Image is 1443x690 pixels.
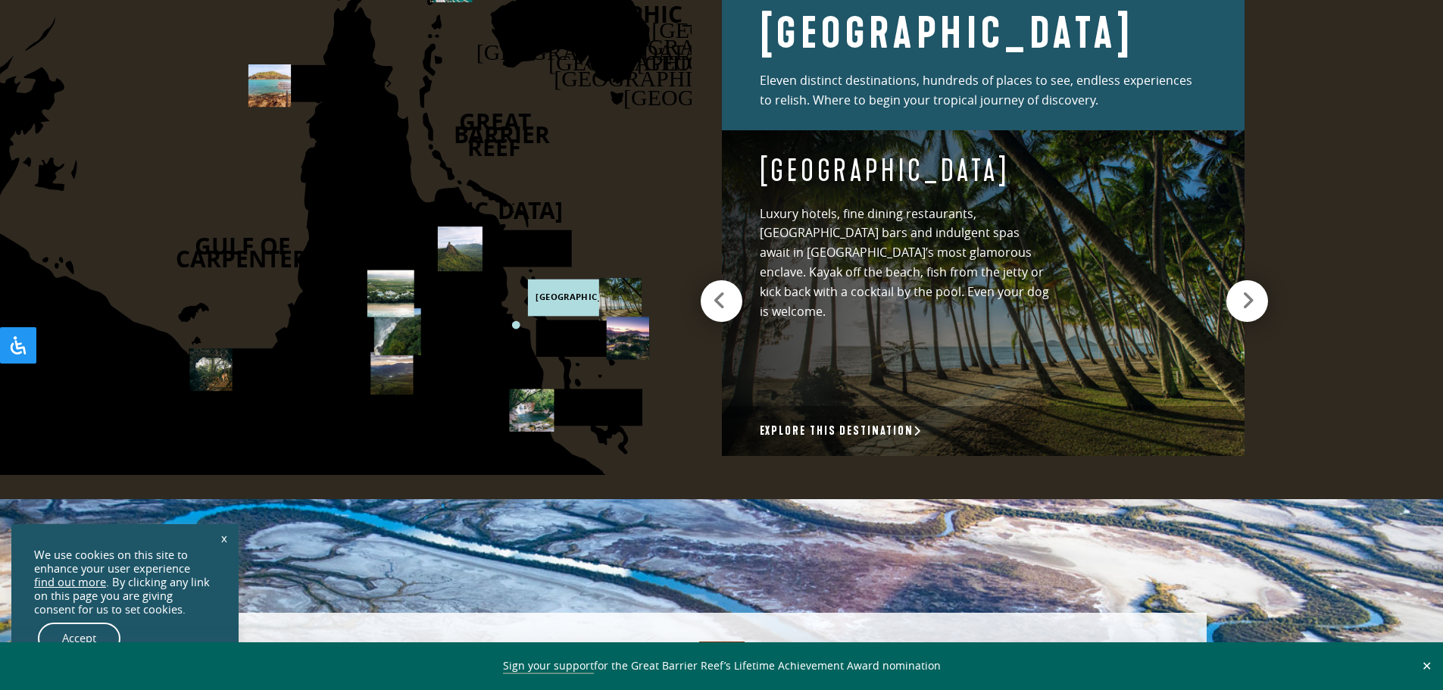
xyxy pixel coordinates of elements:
[760,205,1050,322] p: Luxury hotels, fine dining restaurants, [GEOGRAPHIC_DATA] bars and indulgent spas await in [GEOGR...
[476,39,707,64] text: [GEOGRAPHIC_DATA]
[548,49,780,74] text: [GEOGRAPHIC_DATA]
[760,71,1207,111] p: Eleven distinct destinations, hundreds of places to see, endless experiences to relish. Where to ...
[38,623,120,654] a: Accept
[34,548,216,617] div: We use cookies on this site to enhance your user experience . By clicking any link on this page y...
[1418,659,1435,673] button: Close
[214,521,235,554] a: x
[194,230,289,261] text: GULF OF
[331,195,562,226] text: [GEOGRAPHIC_DATA]
[459,106,531,137] text: GREAT
[9,336,27,354] svg: Open Accessibility Panel
[503,658,594,674] a: Sign your support
[454,119,550,150] text: BARRIER
[330,208,461,239] text: PENINSULA
[554,65,786,90] text: [GEOGRAPHIC_DATA]
[34,576,106,589] a: find out more
[623,85,855,110] text: [GEOGRAPHIC_DATA]
[176,243,331,274] text: CARPENTERIA
[593,34,825,59] text: [GEOGRAPHIC_DATA]
[503,658,941,674] span: for the Great Barrier Reef’s Lifetime Achievement Award nomination
[467,132,520,163] text: REEF
[760,153,1050,189] h4: [GEOGRAPHIC_DATA]
[760,423,922,439] a: Explore this destination
[651,17,883,42] text: [GEOGRAPHIC_DATA]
